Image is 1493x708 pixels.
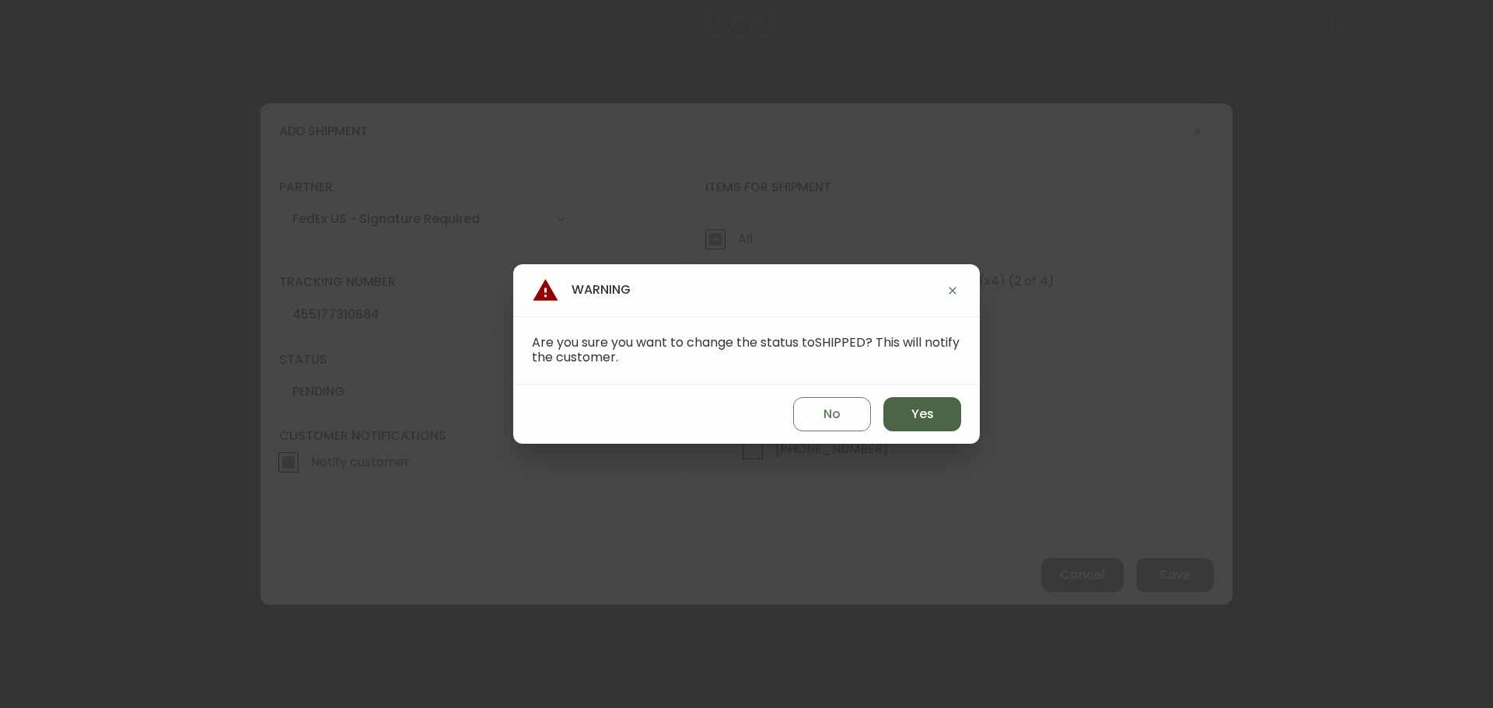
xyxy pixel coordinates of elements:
[532,277,631,304] h4: Warning
[911,406,934,423] span: Yes
[883,397,961,431] button: Yes
[793,397,871,431] button: No
[532,333,960,366] span: Are you sure you want to change the status to SHIPPED ? This will notify the customer.
[823,406,841,423] span: No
